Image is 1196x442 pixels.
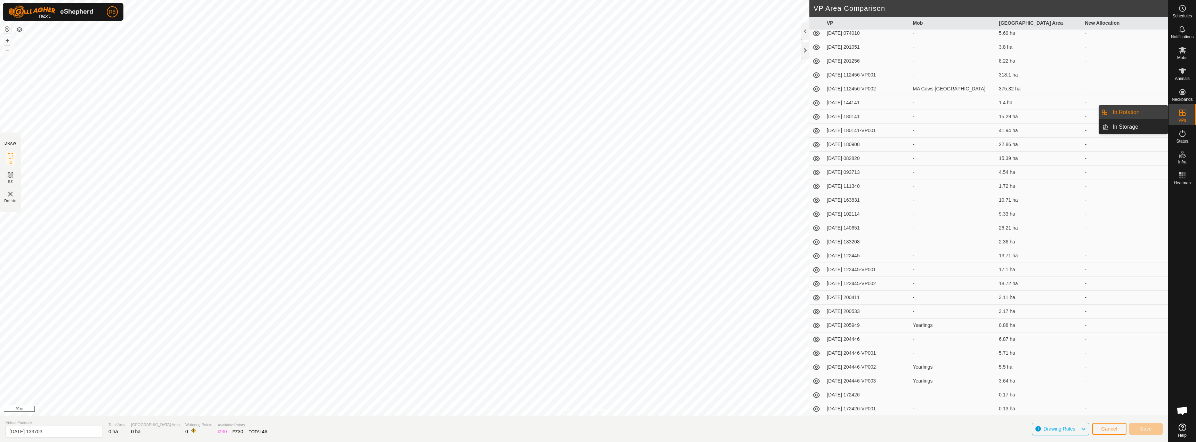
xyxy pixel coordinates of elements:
td: [DATE] 112456-VP002 [824,82,910,96]
span: 0 [185,429,188,434]
div: - [913,196,994,204]
span: Notifications [1171,35,1194,39]
div: - [913,252,994,259]
td: - [1082,360,1169,374]
span: 30 [221,429,227,434]
div: MA Cows [GEOGRAPHIC_DATA] [913,85,994,93]
span: Delete [5,198,17,203]
div: - [913,183,994,190]
td: [DATE] 180141-VP001 [824,124,910,138]
td: 8.22 ha [996,54,1082,68]
span: 0 ha [131,429,140,434]
td: - [1082,235,1169,249]
div: Open chat [1172,400,1193,421]
div: - [913,266,994,273]
td: 41.94 ha [996,124,1082,138]
td: - [1082,305,1169,319]
div: EZ [233,428,243,435]
span: In Rotation [1113,108,1139,116]
td: [DATE] 201256 [824,54,910,68]
td: - [1082,68,1169,82]
span: Help [1178,433,1187,437]
td: - [1082,179,1169,193]
span: Virtual Paddock [6,420,103,426]
td: - [1082,319,1169,332]
span: IZ [9,160,13,165]
div: - [913,141,994,148]
span: 0 ha [108,429,118,434]
td: - [1082,207,1169,221]
div: - [913,155,994,162]
td: - [1082,166,1169,179]
div: - [913,71,994,79]
div: Yearlings [913,363,994,371]
td: 3.17 ha [996,305,1082,319]
span: Status [1176,139,1188,143]
td: [DATE] 122445-VP001 [824,263,910,277]
td: [DATE] 074010 [824,26,910,40]
td: 10.71 ha [996,193,1082,207]
div: - [913,391,994,399]
td: 318.1 ha [996,68,1082,82]
td: 26.21 ha [996,221,1082,235]
div: - [913,43,994,51]
span: In Storage [1113,123,1138,131]
div: - [913,99,994,106]
td: 17.1 ha [996,263,1082,277]
td: [DATE] 163831 [824,193,910,207]
span: [GEOGRAPHIC_DATA] Area [131,422,180,428]
td: 4.54 ha [996,166,1082,179]
td: - [1082,82,1169,96]
th: New Allocation [1082,17,1169,30]
a: Help [1169,421,1196,440]
span: Save [1140,426,1152,432]
div: - [913,308,994,315]
td: - [1082,193,1169,207]
td: [DATE] 122445 [824,249,910,263]
td: 5.69 ha [996,26,1082,40]
td: [DATE] 112456-VP001 [824,68,910,82]
td: [DATE] 180908 [824,138,910,152]
a: In Rotation [1108,105,1168,119]
td: - [1082,138,1169,152]
span: Available Points [218,422,267,428]
div: TOTAL [249,428,267,435]
td: 3.11 ha [996,291,1082,305]
td: 6.87 ha [996,332,1082,346]
td: [DATE] 111340 [824,179,910,193]
td: - [1082,374,1169,388]
td: [DATE] 204446 [824,332,910,346]
div: - [913,30,994,37]
span: EZ [8,179,13,184]
div: - [913,280,994,287]
td: - [1082,40,1169,54]
td: - [1082,124,1169,138]
span: Mobs [1177,56,1187,60]
div: Yearlings [913,322,994,329]
td: - [1082,249,1169,263]
td: - [1082,388,1169,402]
td: 9.33 ha [996,207,1082,221]
td: [DATE] 201051 [824,40,910,54]
button: + [3,37,11,45]
a: Contact Us [591,407,612,413]
div: Yearlings [913,377,994,385]
span: Infra [1178,160,1186,164]
td: 18.72 ha [996,277,1082,291]
td: [DATE] 172426 [824,388,910,402]
img: Gallagher Logo [8,6,95,18]
td: [DATE] 180141 [824,110,910,124]
td: 3.8 ha [996,40,1082,54]
th: VP [824,17,910,30]
td: - [1082,263,1169,277]
td: - [1082,152,1169,166]
td: [DATE] 200411 [824,291,910,305]
td: 2.36 ha [996,235,1082,249]
li: In Storage [1099,120,1168,134]
span: Neckbands [1172,97,1193,102]
td: [DATE] 204446-VP001 [824,346,910,360]
div: DRAW [5,141,16,146]
td: - [1082,291,1169,305]
span: Drawing Rules [1043,426,1075,432]
span: 30 [238,429,243,434]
